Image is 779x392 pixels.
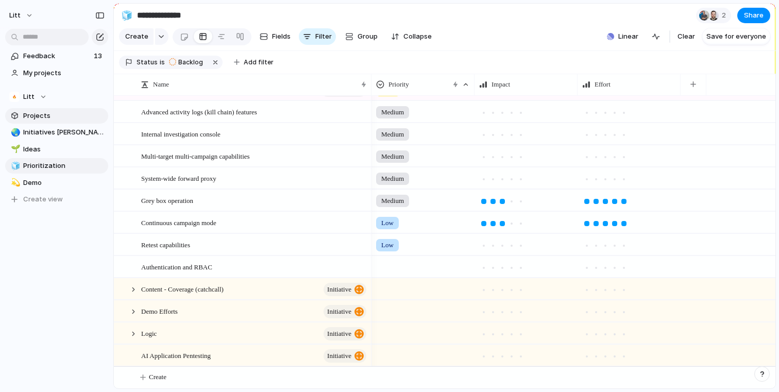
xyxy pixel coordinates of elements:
span: is [160,58,165,67]
button: Litt [5,7,39,24]
span: initiative [327,304,351,319]
a: 🧊Prioritization [5,158,108,174]
button: Collapse [387,28,436,45]
button: initiative [324,283,366,296]
span: Demo [23,178,105,188]
button: Create view [5,192,108,207]
span: Logic [141,327,157,339]
div: 🌱 [11,143,18,155]
span: Create [149,372,166,382]
span: Group [358,31,378,42]
span: Collapse [403,31,432,42]
span: Backlog [178,58,203,67]
button: 🧊 [9,161,20,171]
span: Grey box operation [141,194,193,206]
a: My projects [5,65,108,81]
span: Name [153,79,169,90]
button: 💫 [9,178,20,188]
span: Content - Coverage (catchcall) [141,283,224,295]
button: Create [119,28,154,45]
button: Linear [603,29,642,44]
span: Ideas [23,144,105,155]
span: Filter [315,31,332,42]
span: Create [125,31,148,42]
span: Feedback [23,51,91,61]
span: Advanced activity logs (kill chain) features [141,106,257,117]
span: Litt [23,92,35,102]
span: Create view [23,194,63,204]
span: Low [381,240,394,250]
span: Medium [381,196,404,206]
button: Filter [299,28,336,45]
button: is [158,57,167,68]
span: 13 [94,51,104,61]
span: Internal investigation console [141,128,221,140]
button: Share [737,8,770,23]
span: Low [381,218,394,228]
button: Group [340,28,383,45]
span: AI Application Pentesting [141,349,211,361]
span: Status [137,58,158,67]
button: 🌱 [9,144,20,155]
span: Medium [381,107,404,117]
span: Multi-target multi-campaign capabilities [141,150,250,162]
button: 🌏 [9,127,20,138]
button: initiative [324,327,366,340]
button: Fields [256,28,295,45]
button: initiative [324,305,366,318]
span: Clear [678,31,695,42]
span: Projects [23,111,105,121]
a: 💫Demo [5,175,108,191]
span: Medium [381,174,404,184]
span: 2 [722,10,729,21]
span: Save for everyone [706,31,766,42]
button: Save for everyone [702,28,770,45]
span: Share [744,10,764,21]
span: Impact [492,79,510,90]
span: initiative [327,349,351,363]
span: My projects [23,68,105,78]
span: initiative [327,282,351,297]
button: Clear [673,28,699,45]
div: 🧊 [121,8,132,22]
span: Priority [388,79,409,90]
span: Medium [381,151,404,162]
span: Litt [9,10,21,21]
span: Continuous campaign mode [141,216,216,228]
div: 💫 [11,177,18,189]
span: Retest capabilities [141,238,190,250]
span: System-wide forward proxy [141,172,216,184]
span: Medium [381,129,404,140]
span: Initiatives [PERSON_NAME] [23,127,105,138]
button: Litt [5,89,108,105]
a: Feedback13 [5,48,108,64]
span: Effort [595,79,611,90]
a: 🌱Ideas [5,142,108,157]
div: 🧊 [11,160,18,172]
a: Projects [5,108,108,124]
span: Prioritization [23,161,105,171]
span: Add filter [244,58,274,67]
button: 🧊 [118,7,135,24]
a: 🌏Initiatives [PERSON_NAME] [5,125,108,140]
button: Backlog [166,57,209,68]
div: 🌏 [11,127,18,139]
span: Fields [272,31,291,42]
span: initiative [327,327,351,341]
button: Milestone [321,83,366,97]
span: Authentication and RBAC [141,261,212,272]
span: Linear [618,31,638,42]
button: Add filter [228,55,280,70]
button: initiative [324,349,366,363]
span: Demo Efforts [141,305,178,317]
